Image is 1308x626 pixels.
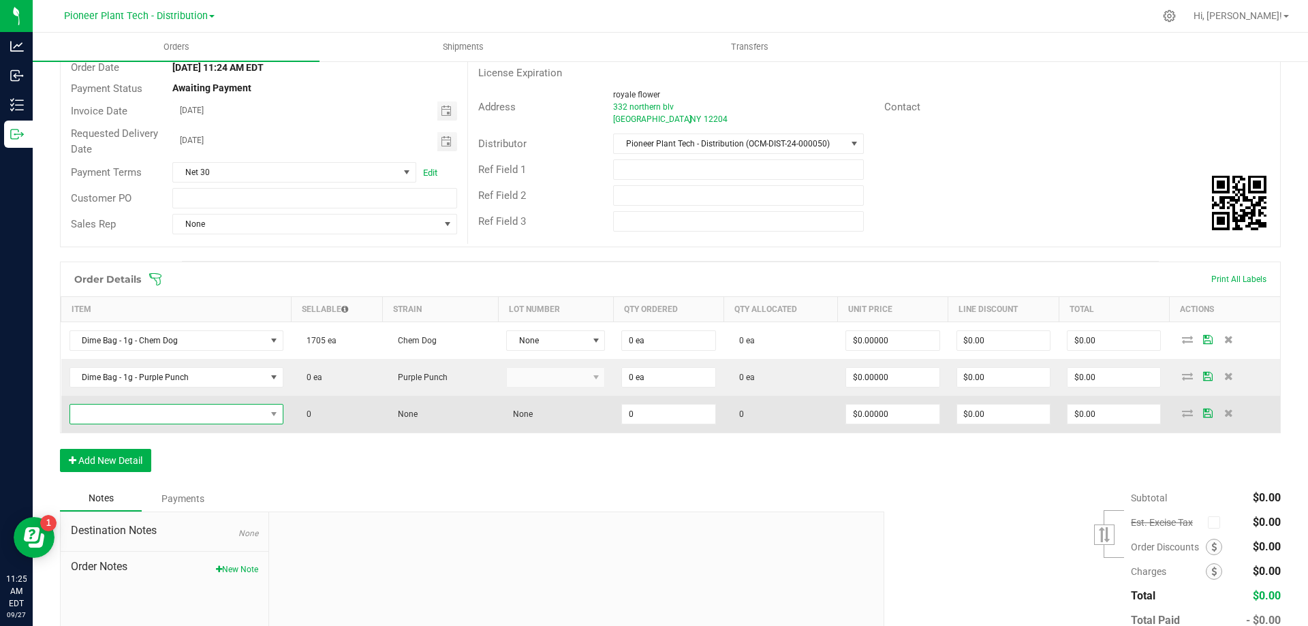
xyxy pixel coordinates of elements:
input: 0 [622,368,715,387]
span: 12204 [704,114,728,124]
input: 0 [957,368,1050,387]
th: Actions [1169,297,1280,322]
div: Notes [60,486,142,512]
th: Total [1059,297,1169,322]
span: $0.00 [1253,589,1281,602]
span: Address [478,101,516,113]
span: Toggle calendar [437,101,457,121]
h1: Order Details [74,274,141,285]
span: None [507,331,587,350]
span: Shipments [424,41,502,53]
th: Line Discount [948,297,1059,322]
span: 1705 ea [300,336,337,345]
span: Order Discounts [1131,542,1206,552]
button: New Note [216,563,258,576]
img: Scan me! [1212,176,1266,230]
input: 0 [957,331,1050,350]
span: 0 ea [732,336,755,345]
span: Invoice Date [71,105,127,117]
button: Add New Detail [60,449,151,472]
span: Requested Delivery Date [71,127,158,155]
th: Sellable [292,297,383,322]
th: Qty Ordered [613,297,723,322]
span: Orders [145,41,208,53]
inline-svg: Inbound [10,69,24,82]
input: 0 [622,405,715,424]
input: 0 [1068,405,1160,424]
span: 0 [300,409,311,419]
inline-svg: Analytics [10,40,24,53]
span: $0.00 [1253,516,1281,529]
span: 0 ea [300,373,322,382]
p: 09/27 [6,610,27,620]
span: Toggle calendar [437,132,457,151]
span: 0 [732,409,744,419]
input: 0 [846,405,939,424]
span: Dime Bag - 1g - Purple Punch [70,368,266,387]
a: Orders [33,33,320,61]
p: 11:25 AM EDT [6,573,27,610]
span: Save Order Detail [1198,372,1218,380]
span: Net 30 [173,163,399,182]
span: Payment Terms [71,166,142,178]
input: 0 [957,405,1050,424]
span: Destination Notes [71,522,258,539]
span: royale flower [613,90,660,99]
span: Hi, [PERSON_NAME]! [1194,10,1282,21]
a: Transfers [606,33,893,61]
span: Ref Field 1 [478,163,526,176]
th: Strain [383,297,498,322]
span: Order Date [71,61,119,74]
span: Save Order Detail [1198,335,1218,343]
span: Customer PO [71,192,131,204]
span: None [391,409,418,419]
span: Delete Order Detail [1218,372,1239,380]
span: Dime Bag - 1g - Chem Dog [70,331,266,350]
span: Order Notes [71,559,258,575]
span: [GEOGRAPHIC_DATA] [613,114,691,124]
span: NO DATA FOUND [69,404,283,424]
span: None [238,529,258,538]
span: Contact [884,101,920,113]
span: Pioneer Plant Tech - Distribution [64,10,208,22]
input: 0 [846,331,939,350]
span: Distributor [478,138,527,150]
span: $0.00 [1253,491,1281,504]
span: Delete Order Detail [1218,335,1239,343]
span: , [689,114,690,124]
span: Save Order Detail [1198,409,1218,417]
span: 332 northern blv [613,102,674,112]
span: Delete Order Detail [1218,409,1239,417]
div: Payments [142,486,223,511]
a: Edit [423,168,437,178]
span: Chem Dog [391,336,437,345]
input: 0 [1068,331,1160,350]
th: Item [61,297,292,322]
span: $0.00 [1253,540,1281,553]
span: None [506,409,533,419]
span: Charges [1131,566,1206,577]
qrcode: 00000156 [1212,176,1266,230]
span: NY [690,114,701,124]
th: Lot Number [498,297,613,322]
input: 0 [1068,368,1160,387]
div: Manage settings [1161,10,1178,22]
th: Qty Allocated [724,297,837,322]
span: Pioneer Plant Tech - Distribution (OCM-DIST-24-000050) [614,134,845,153]
span: Purple Punch [391,373,448,382]
input: 0 [622,331,715,350]
span: Subtotal [1131,492,1167,503]
span: Transfers [713,41,787,53]
inline-svg: Outbound [10,127,24,141]
a: Shipments [320,33,606,61]
span: 0 ea [732,373,755,382]
span: Total [1131,589,1155,602]
span: Ref Field 3 [478,215,526,228]
inline-svg: Inventory [10,98,24,112]
iframe: Resource center unread badge [40,515,57,531]
strong: [DATE] 11:24 AM EDT [172,62,264,73]
span: Payment Status [71,82,142,95]
iframe: Resource center [14,517,54,558]
span: License Expiration [478,67,562,79]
